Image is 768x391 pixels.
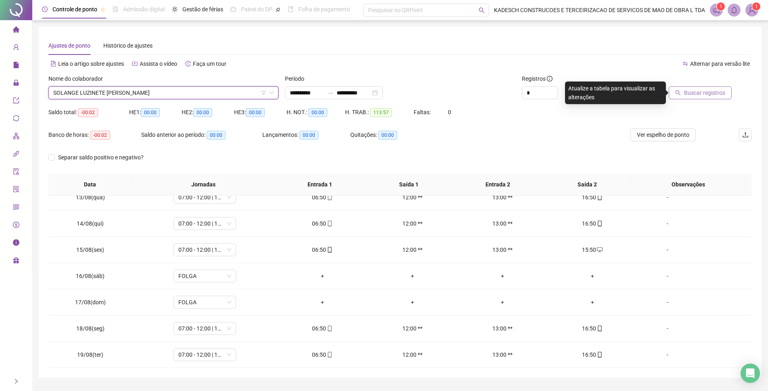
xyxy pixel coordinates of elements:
[13,378,19,384] span: right
[103,42,153,49] span: Histórico de ajustes
[554,245,631,254] div: 15:50
[261,90,266,95] span: filter
[58,61,124,67] span: Leia o artigo sobre ajustes
[275,174,364,196] th: Entrada 1
[638,180,739,189] span: Observações
[78,108,98,117] span: -00:02
[596,352,603,358] span: mobile
[596,326,603,331] span: mobile
[76,194,105,201] span: 13/08(qua)
[554,193,631,202] div: 16:50
[284,245,361,254] div: 06:50
[13,23,19,39] span: home
[299,131,318,140] span: 00:00
[326,221,333,226] span: mobile
[42,6,48,12] span: clock-circle
[350,130,431,140] div: Quitações:
[13,111,19,128] span: sync
[542,174,632,196] th: Saída 2
[630,128,696,141] button: Ver espelho de ponto
[284,272,361,280] div: +
[669,86,732,99] button: Buscar registros
[129,108,182,117] div: HE 1:
[326,247,333,253] span: mobile
[234,108,287,117] div: HE 3:
[172,6,178,12] span: sun
[193,61,226,67] span: Faça um tour
[185,61,191,67] span: history
[178,270,231,282] span: FOLGA
[345,108,414,117] div: H. TRAB.:
[48,130,141,140] div: Banco de horas:
[554,298,631,307] div: +
[632,174,745,196] th: Observações
[13,218,19,234] span: dollar
[479,7,485,13] span: search
[364,174,453,196] th: Saída 1
[284,219,361,228] div: 06:50
[241,6,272,13] span: Painel do DP
[132,61,138,67] span: youtube
[207,131,226,140] span: 00:00
[246,108,265,117] span: 00:00
[52,6,97,13] span: Controle de ponto
[554,219,631,228] div: 16:50
[276,7,280,12] span: pushpin
[284,193,361,202] div: 06:50
[494,6,705,15] span: KADESCH CONSTRUCOES E TERCEIRIZACAO DE SERVICOS DE MAO DE OBRA L TDA
[741,364,760,383] div: Open Intercom Messenger
[374,272,451,280] div: +
[284,324,361,333] div: 06:50
[13,58,19,74] span: file
[644,324,691,333] div: -
[13,147,19,163] span: api
[13,253,19,270] span: gift
[48,42,90,49] span: Ajustes de ponto
[746,4,758,16] img: 85901
[644,245,691,254] div: -
[193,108,212,117] span: 00:00
[178,296,231,308] span: FOLGA
[464,272,541,280] div: +
[684,88,725,97] span: Buscar registros
[55,153,147,162] span: Separar saldo positivo e negativo?
[308,108,327,117] span: 00:00
[690,61,750,67] span: Alternar para versão lite
[374,298,451,307] div: +
[262,130,350,140] div: Lançamentos:
[100,7,105,12] span: pushpin
[75,299,106,305] span: 17/08(dom)
[13,165,19,181] span: audit
[178,217,231,230] span: 07:00 - 12:00 | 13:00 - 17:00
[370,108,392,117] span: 113:57
[644,272,691,280] div: -
[13,76,19,92] span: lock
[682,61,688,67] span: swap
[13,40,19,56] span: user-add
[644,219,691,228] div: -
[123,6,165,13] span: Admissão digital
[284,350,361,359] div: 06:50
[182,6,223,13] span: Gestão de férias
[298,6,350,13] span: Folha de pagamento
[327,90,333,96] span: swap-right
[720,4,722,9] span: 1
[132,174,275,196] th: Jornadas
[448,109,451,115] span: 0
[565,82,666,104] div: Atualize a tabela para visualizar as alterações
[285,74,310,83] label: Período
[326,352,333,358] span: mobile
[414,109,432,115] span: Faltas:
[48,108,129,117] div: Saldo total:
[48,174,132,196] th: Data
[547,76,552,82] span: info-circle
[713,6,720,14] span: notification
[178,191,231,203] span: 07:00 - 12:00 | 13:00 - 17:00
[326,326,333,331] span: mobile
[13,129,19,145] span: apartment
[327,90,333,96] span: to
[76,247,104,253] span: 15/08(sex)
[13,182,19,199] span: solution
[141,130,262,140] div: Saldo anterior ao período:
[644,350,691,359] div: -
